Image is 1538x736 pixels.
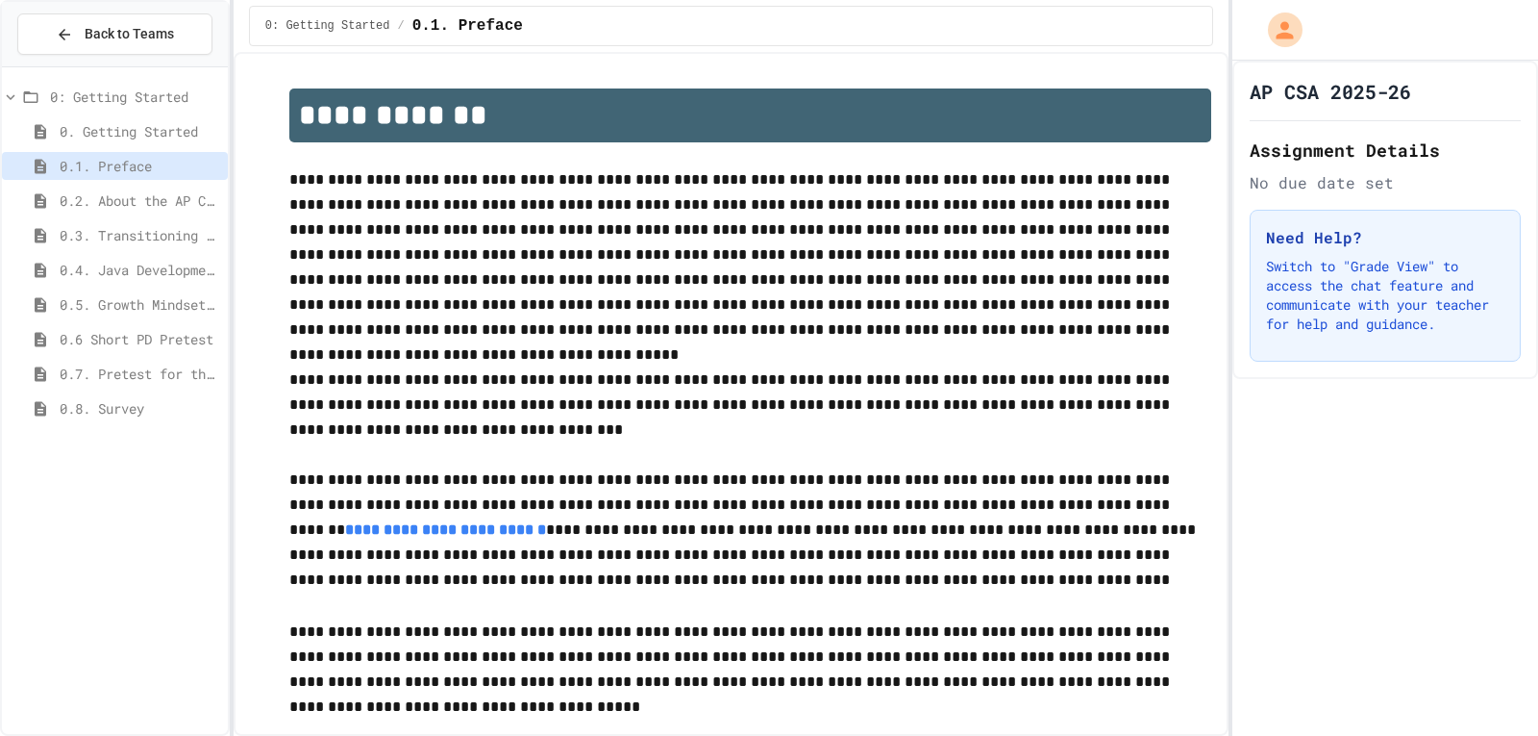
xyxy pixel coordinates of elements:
[60,294,220,315] span: 0.5. Growth Mindset and Pair Programming
[1266,226,1504,249] h3: Need Help?
[85,24,174,44] span: Back to Teams
[1250,78,1411,105] h1: AP CSA 2025-26
[60,225,220,245] span: 0.3. Transitioning from AP CSP to AP CSA
[60,190,220,211] span: 0.2. About the AP CSA Exam
[60,260,220,280] span: 0.4. Java Development Environments
[1250,137,1521,164] h2: Assignment Details
[1248,8,1307,52] div: My Account
[1266,257,1504,334] p: Switch to "Grade View" to access the chat feature and communicate with your teacher for help and ...
[397,18,404,34] span: /
[60,121,220,141] span: 0. Getting Started
[60,364,220,384] span: 0.7. Pretest for the AP CSA Exam
[60,156,220,176] span: 0.1. Preface
[265,18,390,34] span: 0: Getting Started
[17,13,212,55] button: Back to Teams
[60,329,220,349] span: 0.6 Short PD Pretest
[60,398,220,419] span: 0.8. Survey
[50,87,220,107] span: 0: Getting Started
[412,14,523,38] span: 0.1. Preface
[1250,171,1521,194] div: No due date set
